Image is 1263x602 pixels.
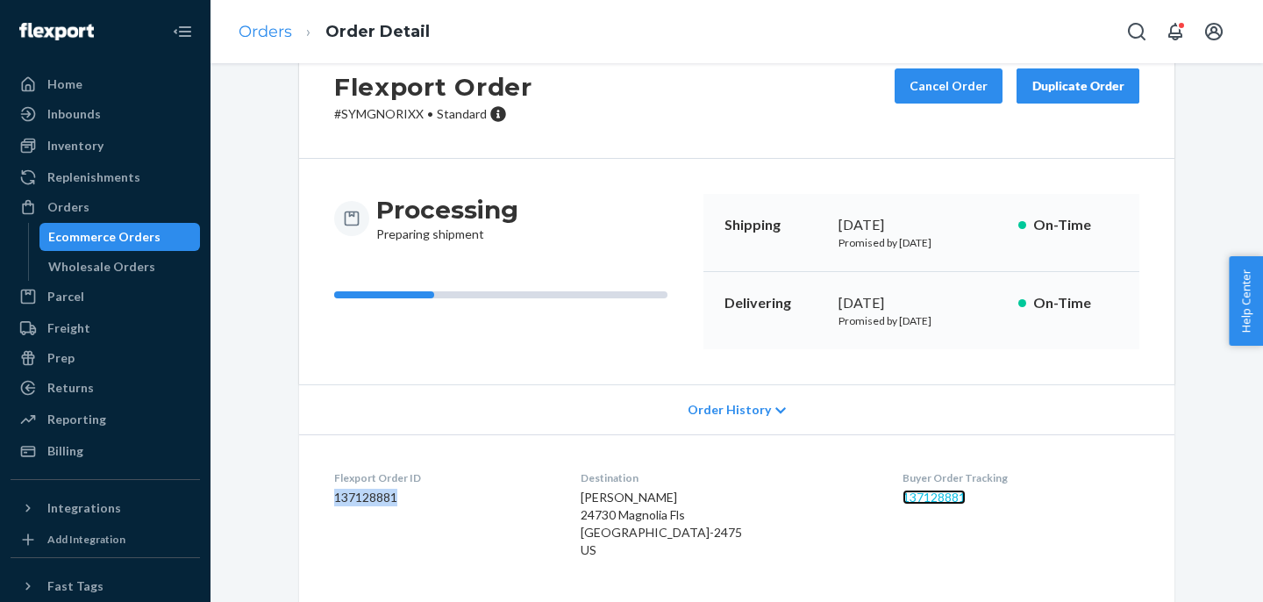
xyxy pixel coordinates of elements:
[11,374,200,402] a: Returns
[334,489,553,506] dd: 137128881
[903,470,1139,485] dt: Buyer Order Tracking
[437,106,487,121] span: Standard
[376,194,518,226] h3: Processing
[376,194,518,243] div: Preparing shipment
[11,529,200,550] a: Add Integration
[838,293,1004,313] div: [DATE]
[11,283,200,311] a: Parcel
[1196,14,1231,49] button: Open account menu
[47,532,125,547] div: Add Integration
[48,258,155,276] div: Wholesale Orders
[48,228,161,246] div: Ecommerce Orders
[11,193,200,221] a: Orders
[11,494,200,522] button: Integrations
[724,215,824,235] p: Shipping
[47,349,75,367] div: Prep
[47,499,121,517] div: Integrations
[11,132,200,160] a: Inventory
[688,401,771,419] span: Order History
[1033,293,1118,313] p: On-Time
[47,319,90,337] div: Freight
[334,105,532,123] p: # SYMGNORIXX
[11,70,200,98] a: Home
[39,223,201,251] a: Ecommerce Orders
[427,106,433,121] span: •
[47,168,140,186] div: Replenishments
[47,198,89,216] div: Orders
[1158,14,1193,49] button: Open notifications
[903,490,966,505] a: 137128881
[225,6,444,58] ol: breadcrumbs
[1017,68,1139,104] button: Duplicate Order
[334,470,553,485] dt: Flexport Order ID
[47,75,82,93] div: Home
[838,235,1004,250] p: Promised by [DATE]
[581,470,874,485] dt: Destination
[11,344,200,372] a: Prep
[1031,77,1124,95] div: Duplicate Order
[11,100,200,128] a: Inbounds
[47,577,103,595] div: Fast Tags
[334,68,532,105] h2: Flexport Order
[1033,215,1118,235] p: On-Time
[47,105,101,123] div: Inbounds
[11,405,200,434] a: Reporting
[325,22,430,41] a: Order Detail
[165,14,200,49] button: Close Navigation
[11,163,200,191] a: Replenishments
[1229,256,1263,346] button: Help Center
[39,253,201,281] a: Wholesale Orders
[47,411,106,428] div: Reporting
[581,490,742,557] span: [PERSON_NAME] 24730 Magnolia Fls [GEOGRAPHIC_DATA]-2475 US
[47,137,103,154] div: Inventory
[47,288,84,305] div: Parcel
[239,22,292,41] a: Orders
[724,293,824,313] p: Delivering
[47,442,83,460] div: Billing
[11,572,200,600] button: Fast Tags
[1119,14,1154,49] button: Open Search Box
[838,215,1004,235] div: [DATE]
[47,379,94,397] div: Returns
[11,437,200,465] a: Billing
[895,68,1003,104] button: Cancel Order
[19,23,94,40] img: Flexport logo
[838,313,1004,328] p: Promised by [DATE]
[11,314,200,342] a: Freight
